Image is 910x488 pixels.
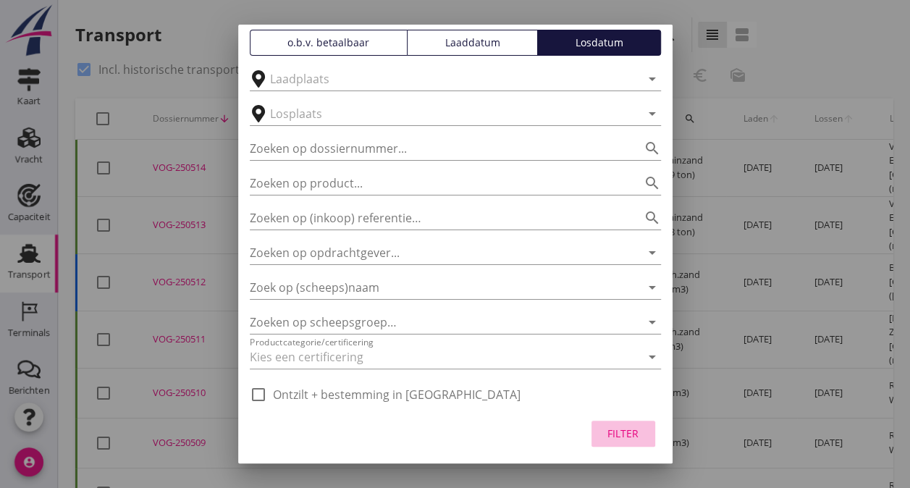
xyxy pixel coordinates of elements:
button: Laaddatum [407,30,538,56]
i: arrow_drop_down [644,279,661,296]
i: arrow_drop_down [644,314,661,331]
i: arrow_drop_down [644,105,661,122]
div: Laaddatum [413,35,531,50]
div: Filter [603,426,644,441]
input: Zoeken op (inkoop) referentie… [250,206,620,230]
i: search [644,209,661,227]
i: arrow_drop_down [644,348,661,366]
i: search [644,140,661,157]
input: Zoeken op opdrachtgever... [250,241,620,264]
input: Zoeken op product... [250,172,620,195]
input: Losplaats [270,102,620,125]
button: o.b.v. betaalbaar [250,30,408,56]
i: arrow_drop_down [644,70,661,88]
input: Zoeken op dossiernummer... [250,137,620,160]
button: Filter [591,421,655,447]
i: arrow_drop_down [644,244,661,261]
input: Zoek op (scheeps)naam [250,276,620,299]
div: Losdatum [544,35,654,50]
input: Laadplaats [270,67,620,91]
div: o.b.v. betaalbaar [256,35,401,50]
button: Losdatum [537,30,661,56]
i: search [644,174,661,192]
label: Ontzilt + bestemming in [GEOGRAPHIC_DATA] [273,387,521,402]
